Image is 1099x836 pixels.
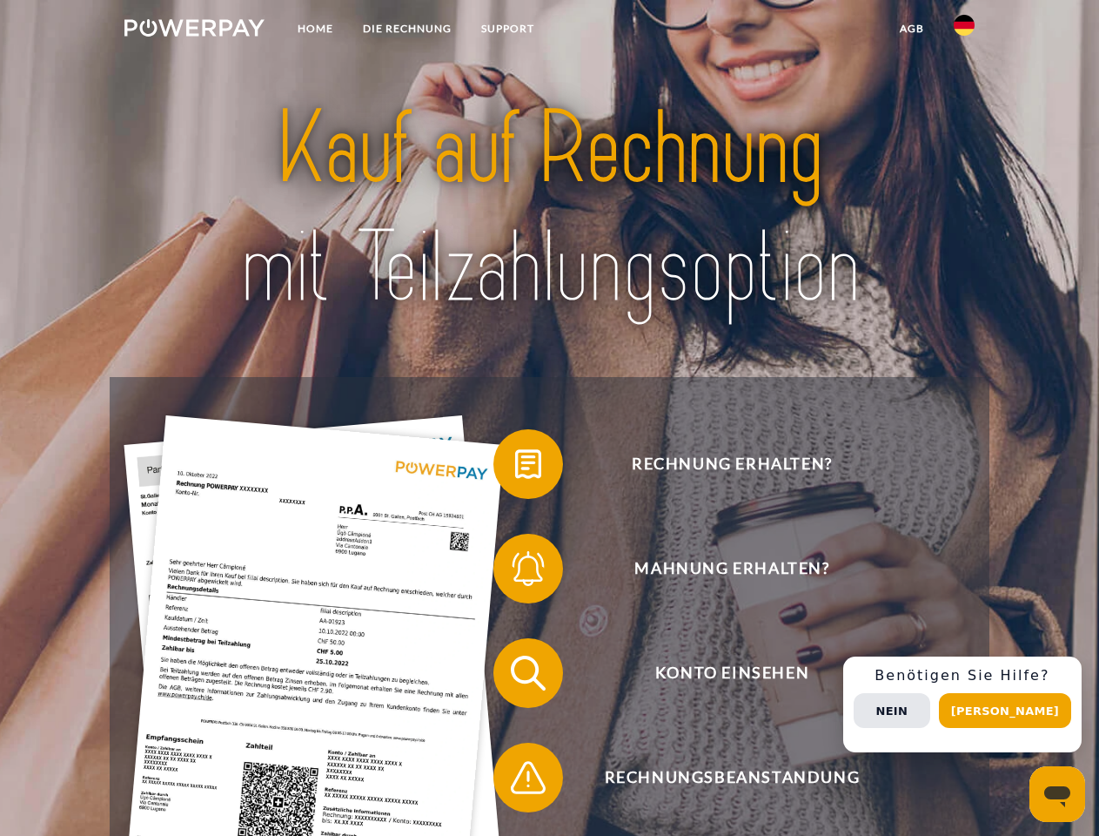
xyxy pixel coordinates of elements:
button: Rechnung erhalten? [493,429,946,499]
span: Rechnungsbeanstandung [519,743,945,812]
span: Rechnung erhalten? [519,429,945,499]
button: [PERSON_NAME] [939,693,1071,728]
button: Mahnung erhalten? [493,534,946,603]
img: qb_warning.svg [506,756,550,799]
img: logo-powerpay-white.svg [124,19,265,37]
iframe: Schaltfläche zum Öffnen des Messaging-Fensters [1029,766,1085,822]
h3: Benötigen Sie Hilfe? [854,667,1071,684]
button: Rechnungsbeanstandung [493,743,946,812]
div: Schnellhilfe [843,657,1082,752]
span: Mahnung erhalten? [519,534,945,603]
span: Konto einsehen [519,638,945,708]
a: agb [885,13,939,44]
img: de [954,15,975,36]
a: DIE RECHNUNG [348,13,466,44]
img: qb_bell.svg [506,547,550,590]
button: Nein [854,693,930,728]
button: Konto einsehen [493,638,946,708]
a: SUPPORT [466,13,549,44]
img: qb_search.svg [506,651,550,695]
img: title-powerpay_de.svg [166,84,933,334]
img: qb_bill.svg [506,442,550,486]
a: Home [283,13,348,44]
